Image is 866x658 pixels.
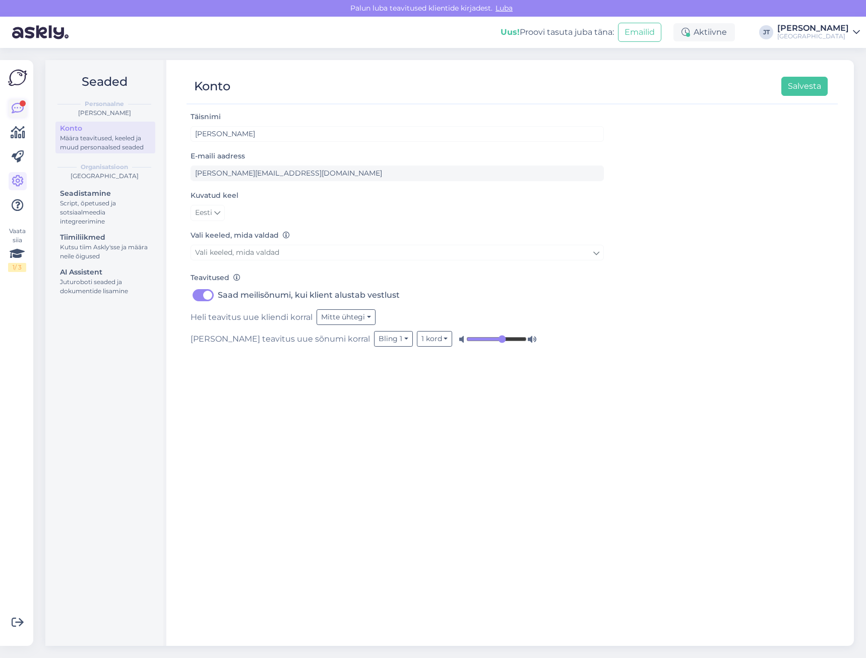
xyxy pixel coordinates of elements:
[194,77,230,96] div: Konto
[55,231,155,262] a: TiimiliikmedKutsu tiim Askly'sse ja määra neile õigused
[191,245,604,260] a: Vali keeled, mida valdad
[55,122,155,153] a: KontoMäära teavitused, keeled ja muud personaalsed seaded
[60,199,151,226] div: Script, õpetused ja sotsiaalmeedia integreerimine
[191,190,238,201] label: Kuvatud keel
[81,162,128,172] b: Organisatsioon
[374,331,413,347] button: Bling 1
[191,205,225,221] a: Eesti
[53,72,155,91] h2: Seaded
[501,26,614,38] div: Proovi tasuta juba täna:
[60,188,151,199] div: Seadistamine
[777,32,849,40] div: [GEOGRAPHIC_DATA]
[55,265,155,297] a: AI AssistentJuturoboti seaded ja dokumentide lisamine
[8,227,26,272] div: Vaata siia
[191,151,245,161] label: E-maili aadress
[60,123,151,134] div: Konto
[777,24,860,40] a: [PERSON_NAME][GEOGRAPHIC_DATA]
[417,331,453,347] button: 1 kord
[317,309,376,325] button: Mitte ühtegi
[191,112,221,122] label: Täisnimi
[618,23,661,42] button: Emailid
[195,207,212,218] span: Eesti
[492,4,516,13] span: Luba
[191,309,604,325] div: Heli teavitus uue kliendi korral
[60,267,151,278] div: AI Assistent
[85,99,124,108] b: Personaalne
[60,243,151,261] div: Kutsu tiim Askly'sse ja määra neile õigused
[8,68,27,87] img: Askly Logo
[53,172,155,181] div: [GEOGRAPHIC_DATA]
[781,77,828,96] button: Salvesta
[191,230,290,241] label: Vali keeled, mida valdad
[8,263,26,272] div: 1 / 3
[191,331,604,347] div: [PERSON_NAME] teavitus uue sõnumi korral
[759,25,773,39] div: JT
[218,287,400,303] label: Saad meilisõnumi, kui klient alustab vestlust
[191,166,604,181] input: Sisesta e-maili aadress
[501,27,520,37] b: Uus!
[195,248,279,257] span: Vali keeled, mida valdad
[53,108,155,118] div: [PERSON_NAME]
[55,187,155,228] a: SeadistamineScript, õpetused ja sotsiaalmeedia integreerimine
[777,24,849,32] div: [PERSON_NAME]
[191,126,604,142] input: Sisesta nimi
[60,134,151,152] div: Määra teavitused, keeled ja muud personaalsed seaded
[191,272,240,283] label: Teavitused
[60,232,151,243] div: Tiimiliikmed
[60,278,151,296] div: Juturoboti seaded ja dokumentide lisamine
[673,23,735,41] div: Aktiivne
